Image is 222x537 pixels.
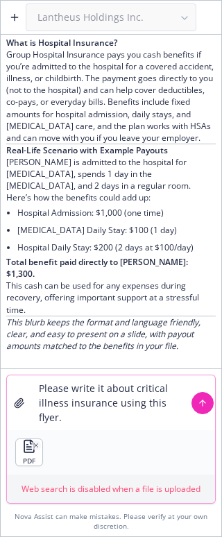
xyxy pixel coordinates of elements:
p: [PERSON_NAME] is admitted to the hospital for [MEDICAL_DATA], spends 1 day in the [MEDICAL_DATA],... [6,156,216,204]
button: PDF [16,439,42,466]
li: [MEDICAL_DATA] Daily Stay: $100 (1 day) [17,221,216,239]
p: Group Hospital Insurance pays you cash benefits if you’re admitted to the hospital for a covered ... [6,49,216,144]
span: What is Hospital Insurance? [6,37,117,49]
textarea: Please write it about critical illness insurance using this flyer. [31,375,191,430]
div: Nova Assist can make mistakes. Please verify at your own discretion. [6,512,216,531]
p: This cash can be used for any expenses during recovery, offering important support at a stressful... [6,280,216,315]
li: Hospital Daily Stay: $200 (2 days at $100/day) [17,239,216,256]
em: This blurb keeps the format and language friendly, clear, and easy to present on a slide, with pa... [6,316,200,352]
span: Total benefit paid directly to [PERSON_NAME]: $1,300. [6,256,188,280]
span: Real-Life Scenario with Example Payouts [6,144,168,156]
li: Hospital Admission: $1,000 (one time) [17,204,216,221]
span: PDF [23,457,35,466]
button: Create a new chat [3,6,26,28]
p: Web search is disabled when a file is uploaded [12,483,210,495]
